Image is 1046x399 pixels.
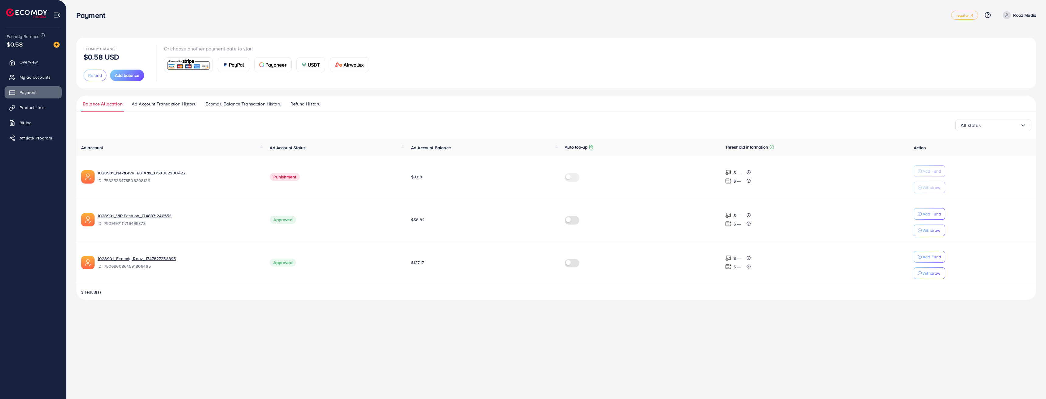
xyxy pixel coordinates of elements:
[733,177,741,185] p: $ ---
[19,89,36,95] span: Payment
[914,225,945,236] button: Withdraw
[19,105,46,111] span: Product Links
[725,255,732,261] img: top-up amount
[955,119,1031,131] div: Search for option
[5,86,62,98] a: Payment
[951,11,978,20] a: regular_4
[115,72,139,78] span: Add balance
[166,58,211,71] img: card
[98,213,260,227] div: <span class='underline'>1028901_VIP Fashion_1748371246553</span></br>7509197111716495378
[98,213,260,219] a: 1028901_VIP Fashion_1748371246553
[54,12,61,19] img: menu
[5,117,62,129] a: Billing
[335,62,342,67] img: card
[229,61,244,68] span: PayPal
[19,74,50,80] span: My ad accounts
[914,165,945,177] button: Add Fund
[5,101,62,114] a: Product Links
[6,9,47,18] img: logo
[98,263,260,269] span: ID: 7506860864591806465
[7,33,40,40] span: Ecomdy Balance
[19,135,52,141] span: Affiliate Program
[259,62,264,67] img: card
[81,145,103,151] span: Ad account
[411,260,424,266] span: $127.17
[1020,372,1041,394] iframe: Chat
[923,184,940,191] p: Withdraw
[961,121,981,130] span: All status
[110,70,144,81] button: Add balance
[914,182,945,193] button: Withdraw
[914,145,926,151] span: Action
[733,255,741,262] p: $ ---
[733,263,741,270] p: $ ---
[302,62,307,67] img: card
[411,217,424,223] span: $58.82
[411,174,422,180] span: $9.88
[98,256,260,262] a: 1028901_Ecomdy Rooz_1747827253895
[81,256,95,269] img: ic-ads-acc.e4c84228.svg
[54,42,60,48] img: image
[76,11,110,20] h3: Payment
[1013,12,1036,19] p: Rooz Media
[725,221,732,227] img: top-up amount
[84,46,117,51] span: Ecomdy Balance
[98,256,260,270] div: <span class='underline'>1028901_Ecomdy Rooz_1747827253895</span></br>7506860864591806465
[290,101,320,107] span: Refund History
[164,57,213,72] a: card
[98,220,260,226] span: ID: 7509197111716495378
[81,213,95,226] img: ic-ads-acc.e4c84228.svg
[132,101,196,107] span: Ad Account Transaction History
[270,216,296,224] span: Approved
[98,170,260,176] a: 1028901_NextLevel EU Ads_1753802300422
[725,143,768,151] p: Threshold information
[725,178,732,184] img: top-up amount
[218,57,249,72] a: cardPayPal
[344,61,364,68] span: Airwallex
[270,145,306,151] span: Ad Account Status
[7,40,23,49] span: $0.58
[565,143,587,151] p: Auto top-up
[923,210,941,218] p: Add Fund
[725,169,732,176] img: top-up amount
[254,57,292,72] a: cardPayoneer
[733,169,741,176] p: $ ---
[5,132,62,144] a: Affiliate Program
[83,101,123,107] span: Balance Allocation
[88,72,102,78] span: Refund
[923,270,940,277] p: Withdraw
[733,212,741,219] p: $ ---
[265,61,286,68] span: Payoneer
[923,253,941,260] p: Add Fund
[296,57,325,72] a: cardUSDT
[98,177,260,184] span: ID: 7532523478508208129
[270,259,296,267] span: Approved
[956,13,973,17] span: regular_4
[223,62,228,67] img: card
[81,170,95,184] img: ic-ads-acc.e4c84228.svg
[330,57,369,72] a: cardAirwallex
[270,173,300,181] span: Punishment
[5,56,62,68] a: Overview
[5,71,62,83] a: My ad accounts
[19,120,32,126] span: Billing
[1000,11,1036,19] a: Rooz Media
[98,170,260,184] div: <span class='underline'>1028901_NextLevel EU Ads_1753802300422</span></br>7532523478508208129
[84,70,106,81] button: Refund
[923,167,941,175] p: Add Fund
[164,45,374,52] p: Or choose another payment gate to start
[308,61,320,68] span: USDT
[81,289,101,295] span: 3 result(s)
[914,267,945,279] button: Withdraw
[725,212,732,218] img: top-up amount
[84,53,119,60] p: $0.58 USD
[19,59,38,65] span: Overview
[206,101,281,107] span: Ecomdy Balance Transaction History
[733,220,741,228] p: $ ---
[725,263,732,270] img: top-up amount
[981,121,1020,130] input: Search for option
[923,227,940,234] p: Withdraw
[914,251,945,263] button: Add Fund
[411,145,451,151] span: Ad Account Balance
